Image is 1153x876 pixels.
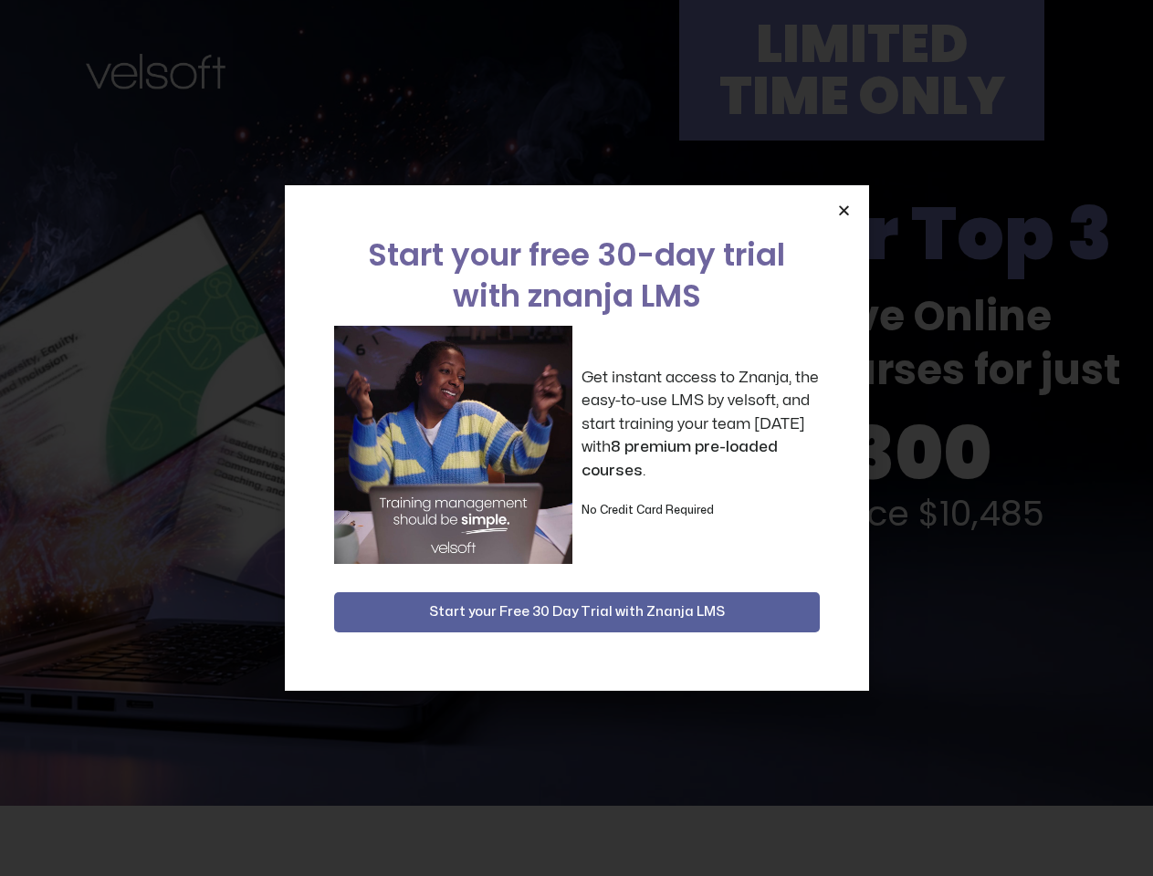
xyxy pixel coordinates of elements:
strong: No Credit Card Required [582,505,714,516]
h2: Start your free 30-day trial with znanja LMS [334,235,820,317]
strong: 8 premium pre-loaded courses [582,439,778,478]
button: Start your Free 30 Day Trial with Znanja LMS [334,592,820,632]
span: Start your Free 30 Day Trial with Znanja LMS [429,601,725,623]
img: a woman sitting at her laptop dancing [334,326,572,564]
p: Get instant access to Znanja, the easy-to-use LMS by velsoft, and start training your team [DATE]... [582,366,820,483]
a: Close [837,203,851,217]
